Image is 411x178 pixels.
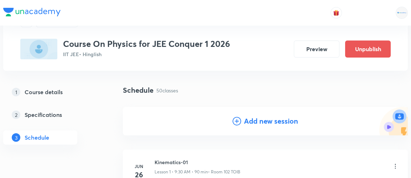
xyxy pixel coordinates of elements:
[155,169,208,175] p: Lesson 1 • 9:30 AM • 90 min
[156,87,178,94] p: 50 classes
[208,169,240,175] p: • Room 102 TOIB
[3,8,61,16] img: Company Logo
[25,133,49,142] h5: Schedule
[123,85,154,96] h4: Schedule
[20,39,57,59] img: 0A746E10-8EA6-491C-91EC-40B7D5ED78A0_plus.png
[294,41,339,58] button: Preview
[379,107,408,135] img: Add
[3,8,61,18] a: Company Logo
[333,10,339,16] img: avatar
[3,85,100,99] a: 1Course details
[396,7,408,19] img: Rahul Mishra
[244,116,298,126] h4: Add new session
[63,39,230,49] h3: Course On Physics for JEE Conquer 1 2026
[25,110,62,119] h5: Specifications
[331,7,342,18] button: avatar
[25,88,63,96] h5: Course details
[3,108,100,122] a: 2Specifications
[12,88,20,96] p: 1
[155,158,240,166] h6: Kinematics-01
[12,133,20,142] p: 3
[63,50,230,58] p: IIT JEE • Hinglish
[132,163,146,169] h6: Jun
[12,110,20,119] p: 2
[345,41,391,58] button: Unpublish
